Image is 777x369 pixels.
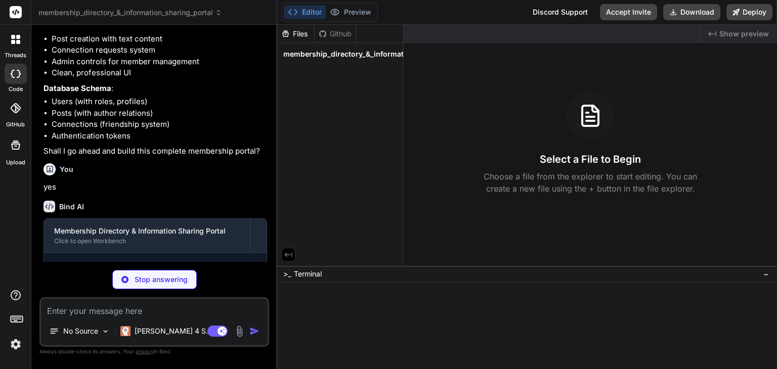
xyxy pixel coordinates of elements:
li: Connection requests system [52,44,267,56]
h6: You [60,164,73,174]
span: − [763,269,769,279]
button: Membership Directory & Information Sharing PortalClick to open Workbench [44,219,250,252]
img: attachment [234,326,245,337]
li: Connections (friendship system) [52,119,267,130]
p: : [44,83,267,95]
div: Membership Directory & Information Sharing Portal [54,226,240,236]
p: Always double-check its answers. Your in Bind [39,347,269,356]
p: Shall I go ahead and build this complete membership portal? [44,146,267,157]
span: privacy [136,348,154,354]
button: Deploy [726,4,772,20]
strong: Database Schema [44,83,111,93]
p: [PERSON_NAME] 4 S.. [135,326,210,336]
span: >_ [283,269,291,279]
button: Download [663,4,720,20]
div: Files [277,29,314,39]
img: Claude 4 Sonnet [120,326,131,336]
span: membership_directory_&_information_sharing_portal [38,8,222,18]
img: icon [249,326,260,336]
li: Authentication tokens [52,130,267,142]
p: Stop answering [135,274,188,285]
li: Post creation with text content [52,33,267,45]
img: Pick Models [101,327,110,336]
span: Show preview [719,29,769,39]
div: Click to open Workbench [54,237,240,245]
h6: Bind AI [59,202,84,212]
label: GitHub [6,120,25,129]
button: Accept Invite [600,4,657,20]
img: settings [7,336,24,353]
li: Posts (with author relations) [52,108,267,119]
p: Choose a file from the explorer to start editing. You can create a new file using the + button in... [477,170,704,195]
label: threads [5,51,26,60]
span: Terminal [294,269,322,279]
button: Editor [284,5,326,19]
div: Discord Support [527,4,594,20]
li: Users (with roles, profiles) [52,96,267,108]
button: Preview [326,5,375,19]
div: Github [315,29,356,39]
p: yes [44,181,267,193]
p: No Source [63,326,98,336]
span: membership_directory_&_information_sharing_portal [283,49,469,59]
h3: Select a File to Begin [540,152,641,166]
label: code [9,85,23,94]
li: Clean, professional UI [52,67,267,79]
li: Admin controls for member management [52,56,267,68]
label: Upload [6,158,25,167]
button: − [761,266,771,282]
